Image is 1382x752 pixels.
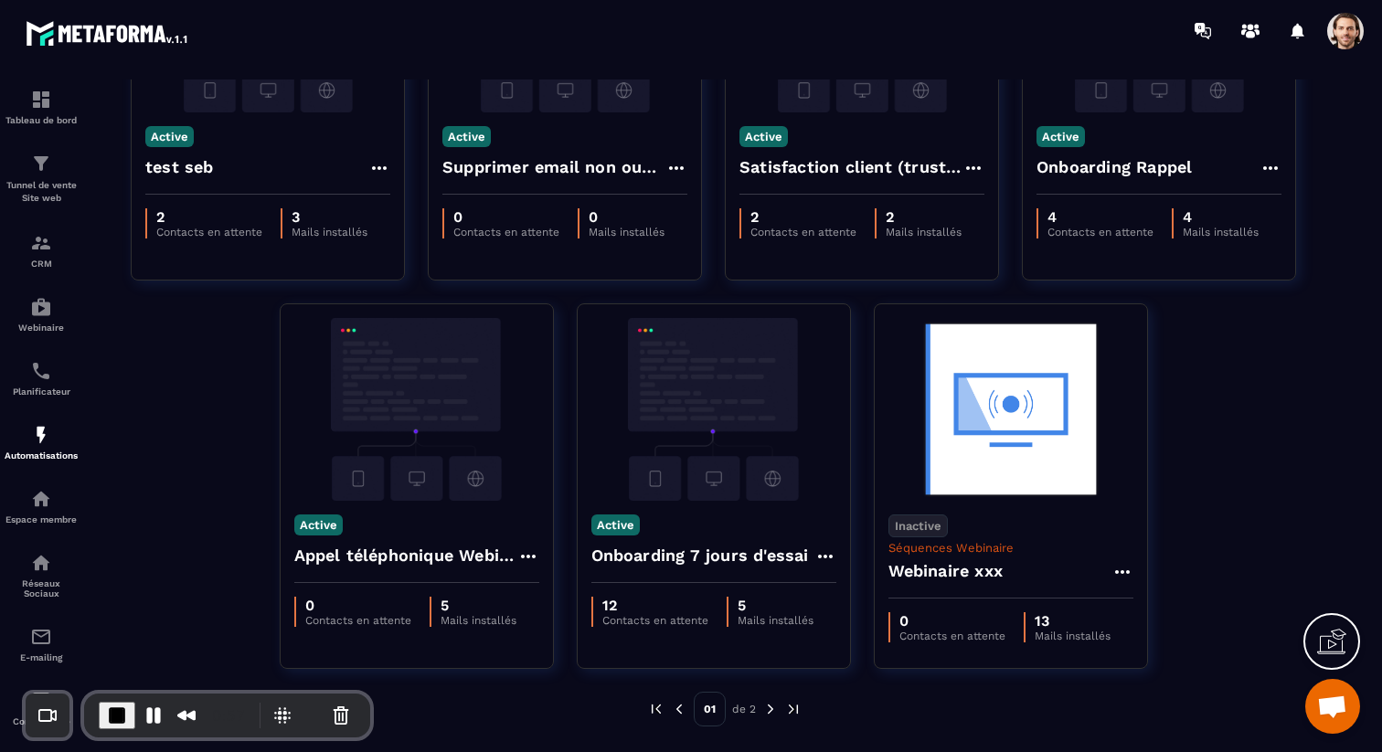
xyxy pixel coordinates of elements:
[30,153,52,175] img: formation
[602,614,708,627] p: Contacts en attente
[591,514,640,535] p: Active
[442,154,665,180] h4: Supprimer email non ouvert apres 60 jours
[762,701,779,717] img: next
[26,16,190,49] img: logo
[294,543,517,568] h4: Appel téléphonique Webinaire live
[732,702,756,716] p: de 2
[145,154,214,180] h4: test seb
[294,318,539,501] img: automation-background
[30,488,52,510] img: automations
[888,514,948,537] p: Inactive
[5,676,78,740] a: accountantaccountantComptabilité
[5,259,78,269] p: CRM
[888,558,1004,584] h4: Webinaire xxx
[738,614,813,627] p: Mails installés
[1305,679,1360,734] div: Ouvrir le chat
[1047,226,1153,238] p: Contacts en attente
[886,226,962,238] p: Mails installés
[591,318,836,501] img: automation-background
[292,208,367,226] p: 3
[5,75,78,139] a: formationformationTableau de bord
[30,626,52,648] img: email
[5,179,78,205] p: Tunnel de vente Site web
[591,543,809,568] h4: Onboarding 7 jours d'essai
[1183,226,1259,238] p: Mails installés
[694,692,726,726] p: 01
[442,126,491,147] p: Active
[888,541,1133,555] p: Séquences Webinaire
[671,701,687,717] img: prev
[30,360,52,382] img: scheduler
[1036,154,1192,180] h4: Onboarding Rappel
[30,296,52,318] img: automations
[886,208,962,226] p: 2
[738,597,813,614] p: 5
[156,226,262,238] p: Contacts en attente
[453,208,559,226] p: 0
[899,630,1005,642] p: Contacts en attente
[5,578,78,598] p: Réseaux Sociaux
[5,323,78,333] p: Webinaire
[30,552,52,574] img: social-network
[5,282,78,346] a: automationsautomationsWebinaire
[5,612,78,676] a: emailemailE-mailing
[1035,612,1111,630] p: 13
[888,318,1133,501] img: automation-background
[5,716,78,726] p: Comptabilité
[1183,208,1259,226] p: 4
[1036,126,1085,147] p: Active
[5,346,78,410] a: schedulerschedulerPlanificateur
[5,115,78,125] p: Tableau de bord
[589,208,664,226] p: 0
[5,652,78,662] p: E-mailing
[5,218,78,282] a: formationformationCRM
[5,387,78,397] p: Planificateur
[156,208,262,226] p: 2
[739,126,788,147] p: Active
[750,226,856,238] p: Contacts en attente
[1047,208,1153,226] p: 4
[305,597,411,614] p: 0
[589,226,664,238] p: Mails installés
[294,514,343,535] p: Active
[5,410,78,474] a: automationsautomationsAutomatisations
[453,226,559,238] p: Contacts en attente
[441,597,516,614] p: 5
[441,614,516,627] p: Mails installés
[785,701,802,717] img: next
[648,701,664,717] img: prev
[602,597,708,614] p: 12
[30,89,52,111] img: formation
[5,514,78,524] p: Espace membre
[292,226,367,238] p: Mails installés
[5,139,78,218] a: formationformationTunnel de vente Site web
[30,232,52,254] img: formation
[5,538,78,612] a: social-networksocial-networkRéseaux Sociaux
[30,424,52,446] img: automations
[899,612,1005,630] p: 0
[30,690,52,712] img: accountant
[5,474,78,538] a: automationsautomationsEspace membre
[1035,630,1111,642] p: Mails installés
[739,154,962,180] h4: Satisfaction client (trustpilot)
[305,614,411,627] p: Contacts en attente
[5,450,78,461] p: Automatisations
[145,126,194,147] p: Active
[750,208,856,226] p: 2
